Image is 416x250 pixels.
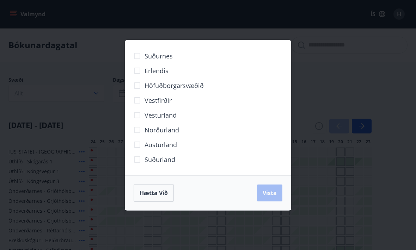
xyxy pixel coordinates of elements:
[145,140,177,149] span: Austurland
[134,184,174,202] button: Hætta við
[145,66,169,75] span: Erlendis
[145,125,179,135] span: Norðurland
[145,51,173,61] span: Suðurnes
[145,81,204,90] span: Höfuðborgarsvæðið
[140,189,168,197] span: Hætta við
[145,96,172,105] span: Vestfirðir
[145,111,177,120] span: Vesturland
[145,155,175,164] span: Suðurland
